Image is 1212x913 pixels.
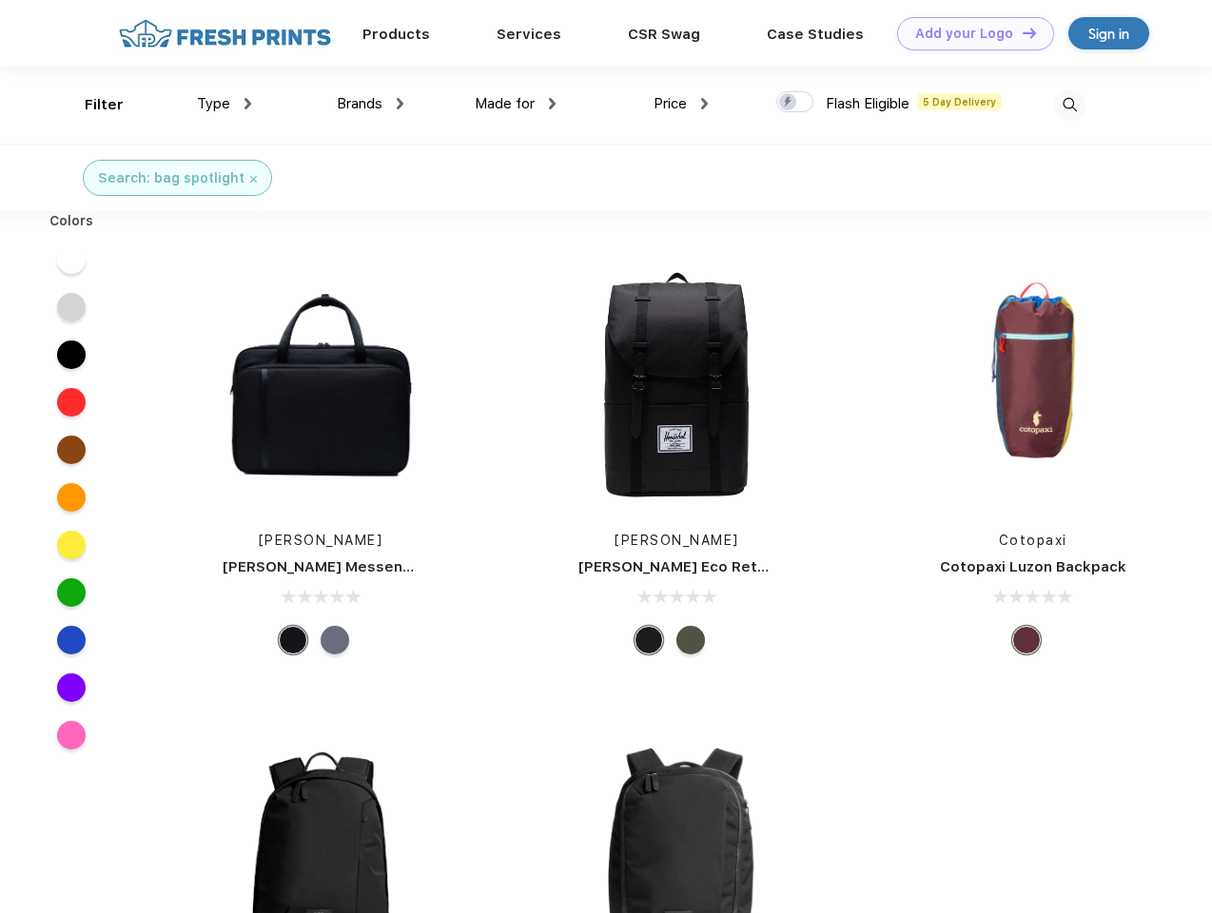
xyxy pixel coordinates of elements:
div: Colors [35,211,108,231]
span: 5 Day Delivery [917,93,1002,110]
a: Products [362,26,430,43]
div: Black [279,626,307,654]
img: func=resize&h=266 [907,259,1160,512]
img: dropdown.png [549,98,556,109]
div: Black [635,626,663,654]
img: func=resize&h=266 [194,259,447,512]
div: Sign in [1088,23,1129,45]
a: Cotopaxi [999,533,1067,548]
img: DT [1023,28,1036,38]
a: [PERSON_NAME] [259,533,383,548]
img: dropdown.png [244,98,251,109]
img: dropdown.png [397,98,403,109]
a: [PERSON_NAME] Eco Retreat 15" Computer Backpack [578,558,968,575]
span: Flash Eligible [826,95,909,112]
div: Surprise [1012,626,1041,654]
a: Sign in [1068,17,1149,49]
span: Made for [475,95,535,112]
a: Cotopaxi Luzon Backpack [940,558,1126,575]
img: func=resize&h=266 [550,259,803,512]
div: Add your Logo [915,26,1013,42]
div: Forest [676,626,705,654]
span: Brands [337,95,382,112]
div: Raven Crosshatch [321,626,349,654]
span: Type [197,95,230,112]
img: dropdown.png [701,98,708,109]
img: fo%20logo%202.webp [113,17,337,50]
span: Price [654,95,687,112]
img: desktop_search.svg [1054,89,1085,121]
div: Filter [85,94,124,116]
img: filter_cancel.svg [250,176,257,183]
div: Search: bag spotlight [98,168,244,188]
a: [PERSON_NAME] Messenger [223,558,428,575]
a: [PERSON_NAME] [615,533,739,548]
